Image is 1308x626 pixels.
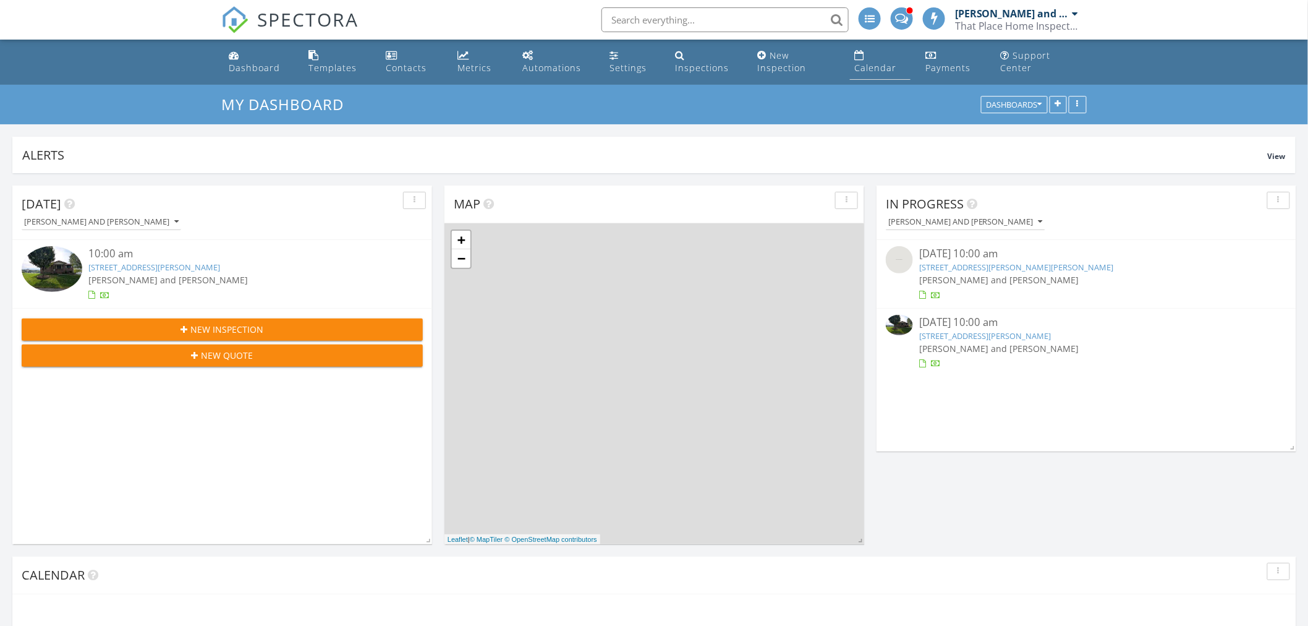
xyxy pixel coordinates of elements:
div: Inspections [676,62,729,74]
div: Metrics [457,62,491,74]
div: Alerts [22,147,1268,163]
span: [PERSON_NAME] and [PERSON_NAME] [88,274,248,286]
div: [DATE] 10:00 am [919,315,1254,330]
a: SPECTORA [221,17,359,43]
div: That Place Home Inspections, LLC [955,20,1079,32]
div: Settings [610,62,647,74]
span: View [1268,151,1286,161]
img: 9557734%2Fcover_photos%2FF5zZrnk5qibGhj6qpjNz%2Fsmall.jpg [22,246,82,292]
button: New Inspection [22,319,423,341]
a: Payments [920,45,985,80]
div: [PERSON_NAME] and [PERSON_NAME] [24,218,179,226]
span: SPECTORA [257,6,359,32]
a: [DATE] 10:00 am [STREET_ADDRESS][PERSON_NAME] [PERSON_NAME] and [PERSON_NAME] [886,315,1287,370]
span: [DATE] [22,195,61,212]
div: Contacts [386,62,427,74]
a: Contacts [381,45,442,80]
img: 9557734%2Fcover_photos%2FF5zZrnk5qibGhj6qpjNz%2Fsmall.jpg [886,315,913,335]
a: Leaflet [448,536,468,543]
div: [PERSON_NAME] and [PERSON_NAME] [955,7,1069,20]
a: Automations (Advanced) [517,45,595,80]
a: [STREET_ADDRESS][PERSON_NAME] [88,262,220,273]
button: Dashboards [981,96,1048,114]
span: New Quote [202,349,253,362]
div: 10:00 am [88,246,389,262]
a: Templates [304,45,372,80]
img: streetview [886,246,913,273]
input: Search everything... [601,7,849,32]
a: [DATE] 10:00 am [STREET_ADDRESS][PERSON_NAME][PERSON_NAME] [PERSON_NAME] and [PERSON_NAME] [886,246,1287,301]
span: [PERSON_NAME] and [PERSON_NAME] [919,343,1079,354]
a: Zoom in [452,231,470,249]
div: Calendar [855,62,897,74]
div: Support Center [1000,49,1050,74]
a: Metrics [452,45,507,80]
a: Zoom out [452,249,470,268]
button: [PERSON_NAME] and [PERSON_NAME] [22,214,181,231]
a: My Dashboard [221,94,354,114]
div: New Inspection [757,49,806,74]
div: [PERSON_NAME] and [PERSON_NAME] [888,218,1043,226]
span: [PERSON_NAME] and [PERSON_NAME] [919,274,1079,286]
a: Support Center [995,45,1084,80]
span: New Inspection [191,323,264,336]
div: Templates [309,62,357,74]
div: Automations [522,62,581,74]
span: Map [454,195,480,212]
button: New Quote [22,345,423,367]
div: Payments [925,62,970,74]
a: Dashboard [224,45,294,80]
div: Dashboards [987,101,1042,109]
img: The Best Home Inspection Software - Spectora [221,6,248,33]
a: © MapTiler [470,536,503,543]
a: © OpenStreetMap contributors [505,536,597,543]
span: Calendar [22,567,85,583]
a: Settings [605,45,661,80]
span: In Progress [886,195,964,212]
div: [DATE] 10:00 am [919,246,1254,262]
a: [STREET_ADDRESS][PERSON_NAME] [919,330,1051,341]
a: [STREET_ADDRESS][PERSON_NAME][PERSON_NAME] [919,262,1113,273]
div: | [444,534,600,545]
a: New Inspection [752,45,840,80]
button: [PERSON_NAME] and [PERSON_NAME] [886,214,1045,231]
a: 10:00 am [STREET_ADDRESS][PERSON_NAME] [PERSON_NAME] and [PERSON_NAME] [22,246,423,301]
div: Dashboard [229,62,280,74]
a: Inspections [671,45,742,80]
a: Calendar [850,45,911,80]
